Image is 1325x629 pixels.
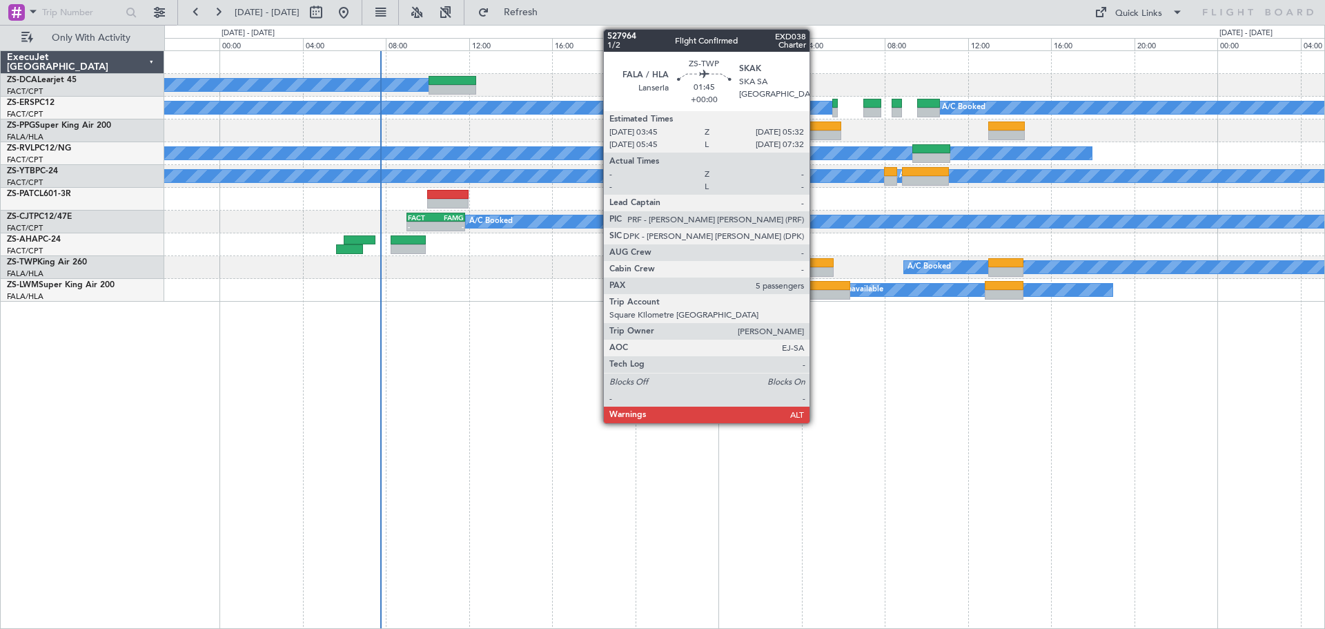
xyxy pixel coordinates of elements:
div: [DATE] - [DATE] [222,28,275,39]
a: ZS-ERSPC12 [7,99,55,107]
button: Only With Activity [15,27,150,49]
div: 04:00 [802,38,885,50]
span: ZS-YTB [7,167,35,175]
a: ZS-LWMSuper King Air 200 [7,281,115,289]
a: ZS-TWPKing Air 260 [7,258,87,267]
div: FACT [408,213,436,222]
span: ZS-PAT [7,190,34,198]
a: FACT/CPT [7,223,43,233]
div: - [408,222,436,231]
div: FAMG [436,213,464,222]
a: ZS-RVLPC12/NG [7,144,71,153]
span: [DATE] - [DATE] [235,6,300,19]
div: Quick Links [1115,7,1162,21]
div: 08:00 [885,38,968,50]
a: ZS-PATCL601-3R [7,190,71,198]
a: FALA/HLA [7,291,43,302]
a: FACT/CPT [7,177,43,188]
span: ZS-AHA [7,235,38,244]
div: 12:00 [469,38,553,50]
div: 20:00 [137,38,220,50]
a: ZS-DCALearjet 45 [7,76,77,84]
div: 00:00 [718,38,802,50]
div: 00:00 [219,38,303,50]
div: A/C Booked [899,166,943,186]
span: Only With Activity [36,33,146,43]
span: ZS-CJT [7,213,34,221]
span: ZS-LWM [7,281,39,289]
a: ZS-CJTPC12/47E [7,213,72,221]
div: 16:00 [1051,38,1135,50]
a: FACT/CPT [7,86,43,97]
a: FACT/CPT [7,109,43,119]
a: FALA/HLA [7,269,43,279]
span: Refresh [492,8,550,17]
div: 20:00 [636,38,719,50]
div: 04:00 [303,38,386,50]
div: A/C Booked [942,97,985,118]
span: ZS-ERS [7,99,35,107]
input: Trip Number [42,2,121,23]
a: ZS-YTBPC-24 [7,167,58,175]
a: FALA/HLA [7,132,43,142]
div: A/C Booked [907,257,951,278]
a: ZS-AHAPC-24 [7,235,61,244]
div: 08:00 [386,38,469,50]
a: ZS-PPGSuper King Air 200 [7,122,111,130]
div: A/C Booked [469,211,513,232]
div: - [436,222,464,231]
div: [DATE] - [DATE] [1219,28,1273,39]
a: FACT/CPT [7,246,43,256]
span: ZS-TWP [7,258,37,267]
button: Refresh [471,1,554,23]
div: [DATE] - [DATE] [720,28,774,39]
div: 00:00 [1217,38,1301,50]
div: 20:00 [1135,38,1218,50]
a: FACT/CPT [7,155,43,165]
span: ZS-PPG [7,122,35,130]
span: ZS-RVL [7,144,35,153]
div: A/C Unavailable [826,280,883,300]
button: Quick Links [1088,1,1190,23]
div: 12:00 [968,38,1052,50]
div: 16:00 [552,38,636,50]
span: ZS-DCA [7,76,37,84]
